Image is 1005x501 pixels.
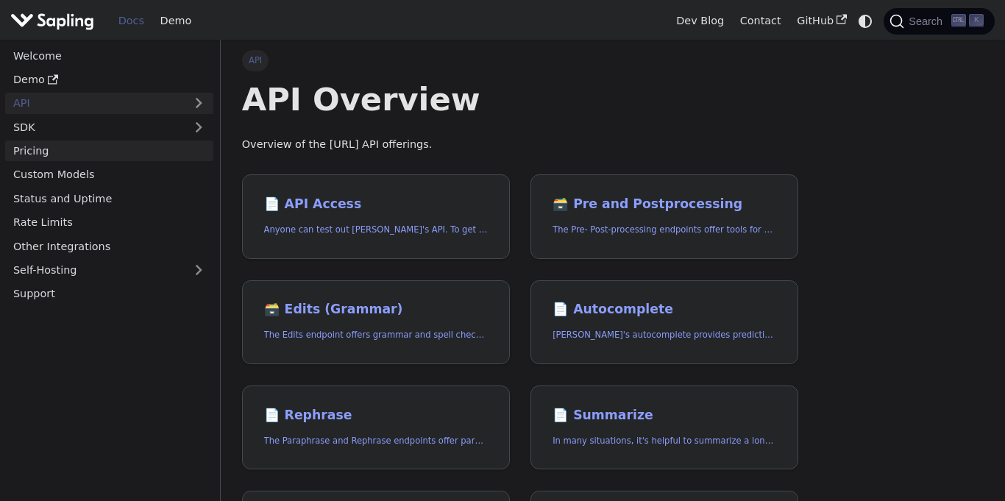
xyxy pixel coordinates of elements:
a: Pricing [5,141,213,162]
p: The Edits endpoint offers grammar and spell checking. [264,328,488,342]
a: Status and Uptime [5,188,213,209]
button: Expand sidebar category 'SDK' [184,116,213,138]
h2: Autocomplete [553,302,776,318]
a: GitHub [789,10,854,32]
button: Switch between dark and light mode (currently system mode) [855,10,876,32]
a: Docs [110,10,152,32]
a: Other Integrations [5,235,213,257]
a: 🗃️ Edits (Grammar)The Edits endpoint offers grammar and spell checking. [242,280,510,365]
button: Search (Ctrl+K) [884,8,994,35]
a: Contact [732,10,789,32]
a: 🗃️ Pre and PostprocessingThe Pre- Post-processing endpoints offer tools for preparing your text d... [530,174,798,259]
h2: Pre and Postprocessing [553,196,776,213]
a: Welcome [5,45,213,66]
a: Demo [5,69,213,90]
span: Search [904,15,951,27]
a: Sapling.ai [10,10,99,32]
h2: Summarize [553,408,776,424]
a: 📄️ API AccessAnyone can test out [PERSON_NAME]'s API. To get started with the API, simply: [242,174,510,259]
p: In many situations, it's helpful to summarize a longer document into a shorter, more easily diges... [553,434,776,448]
p: The Paraphrase and Rephrase endpoints offer paraphrasing for particular styles. [264,434,488,448]
a: Custom Models [5,164,213,185]
img: Sapling.ai [10,10,94,32]
a: SDK [5,116,184,138]
h1: API Overview [242,79,798,119]
span: API [242,50,269,71]
a: 📄️ RephraseThe Paraphrase and Rephrase endpoints offer paraphrasing for particular styles. [242,385,510,470]
h2: API Access [264,196,488,213]
button: Expand sidebar category 'API' [184,93,213,114]
h2: Edits (Grammar) [264,302,488,318]
a: Self-Hosting [5,260,213,281]
p: The Pre- Post-processing endpoints offer tools for preparing your text data for ingestation as we... [553,223,776,237]
a: 📄️ SummarizeIn many situations, it's helpful to summarize a longer document into a shorter, more ... [530,385,798,470]
nav: Breadcrumbs [242,50,798,71]
p: Sapling's autocomplete provides predictions of the next few characters or words [553,328,776,342]
a: Dev Blog [668,10,731,32]
kbd: K [969,14,984,27]
a: API [5,93,184,114]
a: Rate Limits [5,212,213,233]
p: Anyone can test out Sapling's API. To get started with the API, simply: [264,223,488,237]
a: Support [5,283,213,305]
h2: Rephrase [264,408,488,424]
p: Overview of the [URL] API offerings. [242,136,798,154]
a: 📄️ Autocomplete[PERSON_NAME]'s autocomplete provides predictions of the next few characters or words [530,280,798,365]
a: Demo [152,10,199,32]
